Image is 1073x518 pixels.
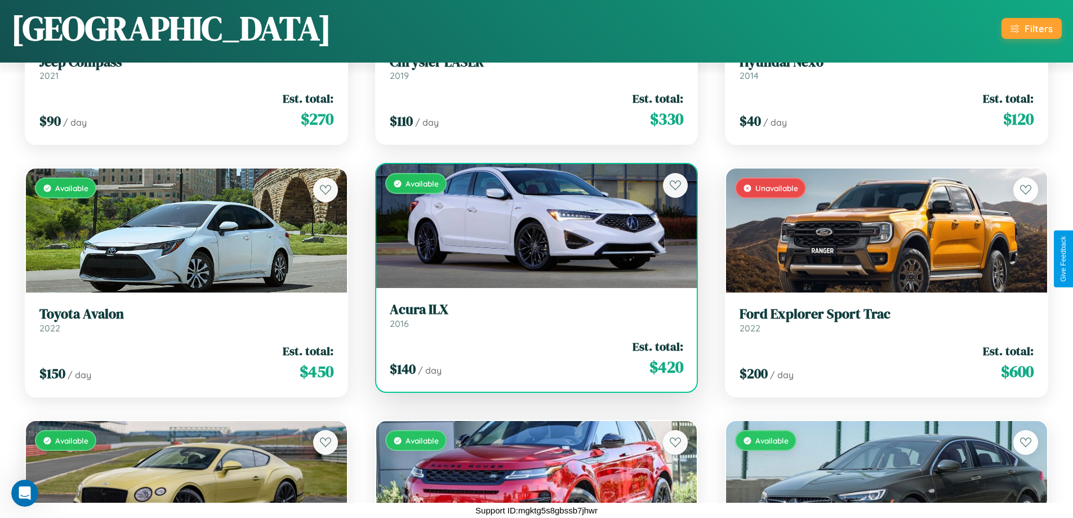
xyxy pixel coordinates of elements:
span: $ 120 [1003,108,1034,130]
span: Est. total: [983,343,1034,359]
span: Available [55,436,88,445]
span: Available [406,436,439,445]
span: 2016 [390,318,409,329]
h1: [GEOGRAPHIC_DATA] [11,5,331,51]
div: Filters [1025,23,1053,34]
span: $ 420 [649,356,683,378]
span: / day [770,369,794,380]
h3: Acura ILX [390,302,684,318]
a: Hyundai Nexo2014 [740,54,1034,82]
span: $ 90 [39,112,61,130]
span: / day [68,369,91,380]
a: Acura ILX2016 [390,302,684,329]
span: 2022 [740,322,760,334]
span: Est. total: [283,343,333,359]
span: $ 110 [390,112,413,130]
button: Filters [1001,18,1062,39]
span: Available [406,179,439,188]
span: Available [755,436,789,445]
a: Ford Explorer Sport Trac2022 [740,306,1034,334]
span: 2019 [390,70,409,81]
span: $ 140 [390,360,416,378]
span: $ 600 [1001,360,1034,383]
a: Chrysler LASER2019 [390,54,684,82]
span: $ 40 [740,112,761,130]
span: / day [415,117,439,128]
span: $ 270 [301,108,333,130]
span: Est. total: [633,338,683,355]
span: Est. total: [983,90,1034,107]
span: $ 450 [300,360,333,383]
span: Available [55,183,88,193]
span: 2014 [740,70,759,81]
iframe: Intercom live chat [11,480,38,507]
span: Est. total: [633,90,683,107]
span: 2022 [39,322,60,334]
span: $ 150 [39,364,65,383]
a: Jeep Compass2021 [39,54,333,82]
p: Support ID: mgktg5s8gbssb7jhwr [475,503,598,518]
a: Toyota Avalon2022 [39,306,333,334]
div: Give Feedback [1059,236,1067,282]
span: $ 330 [650,108,683,130]
span: Unavailable [755,183,798,193]
span: / day [63,117,87,128]
span: 2021 [39,70,59,81]
h3: Toyota Avalon [39,306,333,322]
span: $ 200 [740,364,768,383]
span: Est. total: [283,90,333,107]
h3: Ford Explorer Sport Trac [740,306,1034,322]
span: / day [763,117,787,128]
span: / day [418,365,442,376]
